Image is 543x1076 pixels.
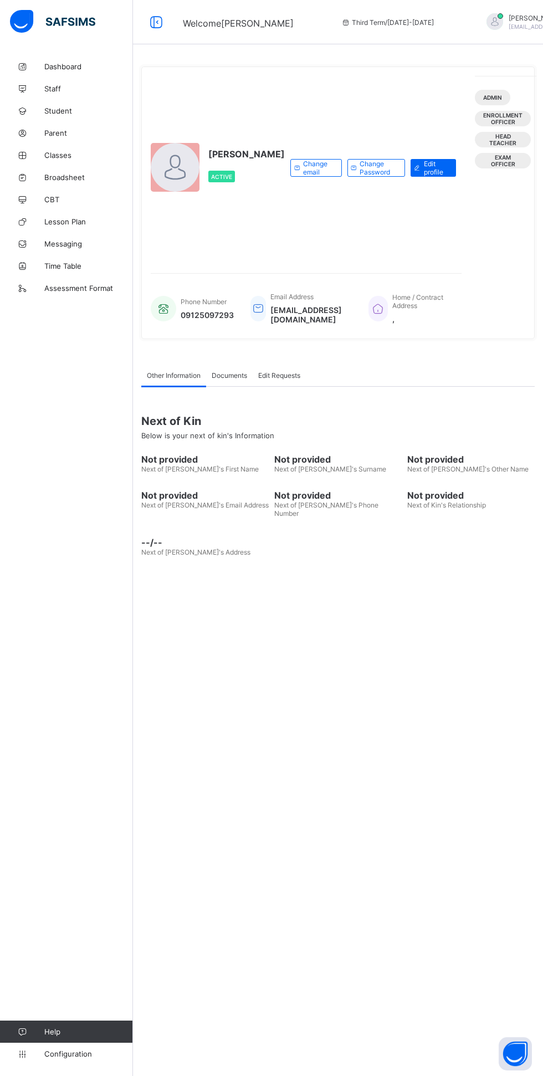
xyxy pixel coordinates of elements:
span: Not provided [274,454,402,465]
span: Home / Contract Address [392,293,443,310]
span: [EMAIL_ADDRESS][DOMAIN_NAME] [270,305,352,324]
span: Not provided [407,454,535,465]
span: Change email [303,160,333,176]
span: Parent [44,129,133,137]
span: Edit Requests [258,371,300,380]
span: Lesson Plan [44,217,133,226]
span: Next of [PERSON_NAME]'s Other Name [407,465,529,473]
span: Exam Officer [483,154,522,167]
span: CBT [44,195,133,204]
span: Next of [PERSON_NAME]'s Address [141,548,250,556]
span: Not provided [407,490,535,501]
span: Edit profile [424,160,448,176]
span: Classes [44,151,133,160]
span: Other Information [147,371,201,380]
span: Configuration [44,1049,132,1058]
span: Help [44,1027,132,1036]
span: Head Teacher [483,133,522,146]
span: , [392,314,450,324]
span: Active [211,173,232,180]
span: Welcome [PERSON_NAME] [183,18,294,29]
button: Open asap [499,1037,532,1070]
span: Assessment Format [44,284,133,293]
span: Admin [483,94,502,101]
span: Next of [PERSON_NAME]'s First Name [141,465,259,473]
span: Dashboard [44,62,133,71]
span: Next of [PERSON_NAME]'s Phone Number [274,501,378,517]
span: Enrollment Officer [483,112,522,125]
span: Time Table [44,262,133,270]
span: Broadsheet [44,173,133,182]
span: Below is your next of kin's Information [141,431,274,440]
span: Not provided [274,490,402,501]
span: Not provided [141,490,269,501]
span: Next of Kin [141,414,535,428]
span: --/-- [141,537,269,548]
span: Email Address [270,293,314,301]
span: Student [44,106,133,115]
img: safsims [10,10,95,33]
span: session/term information [341,18,434,27]
span: 09125097293 [181,310,234,320]
span: Next of [PERSON_NAME]'s Email Address [141,501,269,509]
span: Next of Kin's Relationship [407,501,486,509]
span: Change Password [360,160,396,176]
span: Not provided [141,454,269,465]
span: Staff [44,84,133,93]
span: Phone Number [181,298,227,306]
span: Messaging [44,239,133,248]
span: [PERSON_NAME] [208,148,285,160]
span: Documents [212,371,247,380]
span: Next of [PERSON_NAME]'s Surname [274,465,386,473]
